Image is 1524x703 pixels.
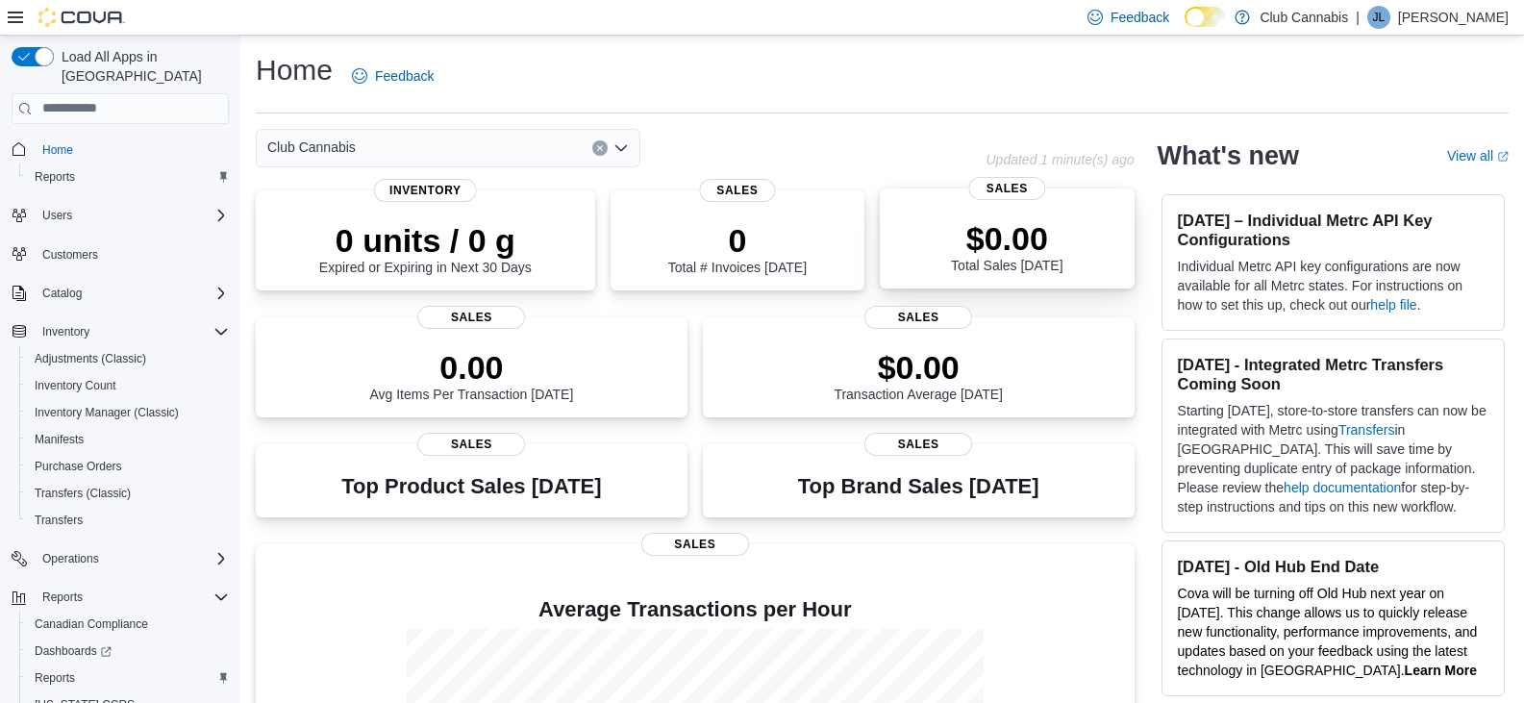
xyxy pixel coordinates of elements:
span: Sales [864,433,972,456]
p: Updated 1 minute(s) ago [986,152,1134,167]
p: | [1356,6,1360,29]
a: Reports [27,666,83,690]
button: Inventory [35,320,97,343]
p: 0 [668,221,807,260]
span: Club Cannabis [267,136,356,159]
span: Users [35,204,229,227]
span: Users [42,208,72,223]
img: Cova [38,8,125,27]
a: Manifests [27,428,91,451]
span: Reports [35,586,229,609]
button: Reports [35,586,90,609]
span: Sales [969,177,1045,200]
span: Transfers [35,513,83,528]
button: Inventory [4,318,237,345]
span: Feedback [1111,8,1169,27]
span: Reports [27,165,229,188]
span: Transfers (Classic) [27,482,229,505]
span: Manifests [35,432,84,447]
span: Purchase Orders [27,455,229,478]
h3: [DATE] – Individual Metrc API Key Configurations [1178,211,1488,249]
p: Starting [DATE], store-to-store transfers can now be integrated with Metrc using in [GEOGRAPHIC_D... [1178,401,1488,516]
span: Inventory Count [27,374,229,397]
a: Inventory Count [27,374,124,397]
a: Customers [35,243,106,266]
a: Dashboards [19,638,237,665]
span: Reports [42,590,83,605]
button: Catalog [4,280,237,307]
a: View allExternal link [1447,148,1509,163]
span: Sales [641,533,749,556]
span: Dashboards [27,640,229,663]
span: Inventory Count [35,378,116,393]
h3: Top Brand Sales [DATE] [798,475,1039,498]
span: Dark Mode [1185,27,1186,28]
span: Inventory Manager (Classic) [35,405,179,420]
button: Reports [4,584,237,611]
p: Club Cannabis [1260,6,1348,29]
span: Catalog [35,282,229,305]
span: Canadian Compliance [35,616,148,632]
span: Operations [35,547,229,570]
button: Transfers [19,507,237,534]
span: Transfers (Classic) [35,486,131,501]
p: 0 units / 0 g [319,221,532,260]
a: Adjustments (Classic) [27,347,154,370]
input: Dark Mode [1185,7,1225,27]
a: Transfers [1338,422,1395,438]
span: Sales [864,306,972,329]
div: Avg Items Per Transaction [DATE] [369,348,573,402]
p: $0.00 [951,219,1062,258]
span: Manifests [27,428,229,451]
span: Home [42,142,73,158]
a: Dashboards [27,640,119,663]
span: Inventory [42,324,89,339]
p: Individual Metrc API key configurations are now available for all Metrc states. For instructions ... [1178,257,1488,314]
span: Canadian Compliance [27,613,229,636]
button: Operations [4,545,237,572]
a: Home [35,138,81,162]
span: Customers [42,247,98,263]
button: Users [4,202,237,229]
button: Reports [19,665,237,691]
a: Inventory Manager (Classic) [27,401,187,424]
span: Transfers [27,509,229,532]
button: Inventory Count [19,372,237,399]
a: Transfers (Classic) [27,482,138,505]
span: Catalog [42,286,82,301]
h2: What's new [1158,140,1299,171]
span: Home [35,138,229,162]
span: Load All Apps in [GEOGRAPHIC_DATA] [54,47,229,86]
h3: Top Product Sales [DATE] [341,475,601,498]
button: Purchase Orders [19,453,237,480]
button: Adjustments (Classic) [19,345,237,372]
button: Users [35,204,80,227]
p: 0.00 [369,348,573,387]
span: Inventory [374,179,477,202]
h1: Home [256,51,333,89]
button: Clear input [592,140,608,156]
a: Purchase Orders [27,455,130,478]
span: Purchase Orders [35,459,122,474]
div: Expired or Expiring in Next 30 Days [319,221,532,275]
h3: [DATE] - Old Hub End Date [1178,557,1488,576]
svg: External link [1497,151,1509,163]
strong: Learn More [1405,663,1477,678]
p: $0.00 [834,348,1003,387]
div: Total Sales [DATE] [951,219,1062,273]
button: Catalog [35,282,89,305]
span: Customers [35,242,229,266]
div: Transaction Average [DATE] [834,348,1003,402]
span: Sales [699,179,775,202]
button: Customers [4,240,237,268]
span: Reports [35,670,75,686]
button: Operations [35,547,107,570]
span: Adjustments (Classic) [27,347,229,370]
a: Reports [27,165,83,188]
span: JL [1373,6,1386,29]
span: Feedback [375,66,434,86]
span: Sales [417,433,525,456]
button: Canadian Compliance [19,611,237,638]
a: Canadian Compliance [27,613,156,636]
div: Janet Lilly [1367,6,1390,29]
